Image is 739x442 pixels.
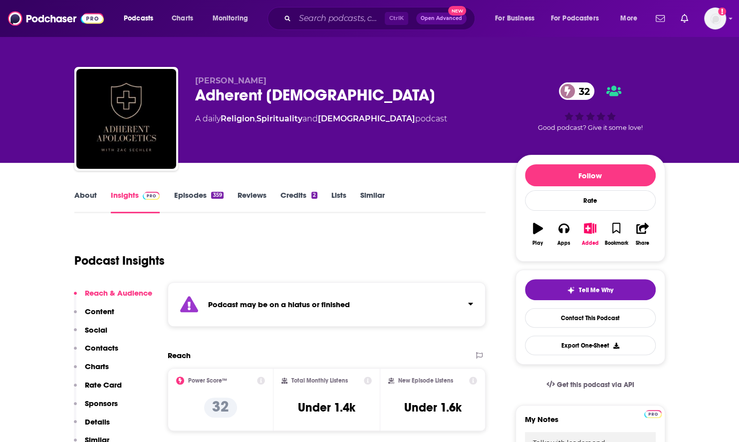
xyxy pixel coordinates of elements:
[256,114,302,123] a: Spirituality
[168,282,486,327] section: Click to expand status details
[291,377,348,384] h2: Total Monthly Listens
[221,114,255,123] a: Religion
[629,216,655,252] button: Share
[85,380,122,390] p: Rate Card
[538,373,642,397] a: Get this podcast via API
[74,325,107,344] button: Social
[525,216,551,252] button: Play
[525,308,656,328] a: Contact This Podcast
[557,240,570,246] div: Apps
[8,9,104,28] img: Podchaser - Follow, Share and Rate Podcasts
[416,12,467,24] button: Open AdvancedNew
[298,400,355,415] h3: Under 1.4k
[74,380,122,399] button: Rate Card
[525,336,656,355] button: Export One-Sheet
[515,76,665,138] div: 32Good podcast? Give it some love!
[168,351,191,360] h2: Reach
[85,343,118,353] p: Contacts
[277,7,485,30] div: Search podcasts, credits, & more...
[302,114,318,123] span: and
[525,279,656,300] button: tell me why sparkleTell Me Why
[318,114,415,123] a: [DEMOGRAPHIC_DATA]
[559,82,595,100] a: 32
[579,286,613,294] span: Tell Me Why
[604,240,628,246] div: Bookmark
[85,307,114,316] p: Content
[143,192,160,200] img: Podchaser Pro
[525,415,656,432] label: My Notes
[360,190,385,213] a: Similar
[74,307,114,325] button: Content
[677,10,692,27] a: Show notifications dropdown
[311,192,317,199] div: 2
[652,10,669,27] a: Show notifications dropdown
[488,10,547,26] button: open menu
[603,216,629,252] button: Bookmark
[280,190,317,213] a: Credits2
[85,399,118,408] p: Sponsors
[195,76,266,85] span: [PERSON_NAME]
[295,10,385,26] input: Search podcasts, credits, & more...
[613,10,650,26] button: open menu
[111,190,160,213] a: InsightsPodchaser Pro
[208,300,350,309] strong: Podcast may be on a hiatus or finished
[74,288,152,307] button: Reach & Audience
[74,253,165,268] h1: Podcast Insights
[718,7,726,15] svg: Add a profile image
[85,417,110,427] p: Details
[76,69,176,169] img: Adherent Apologetics
[255,114,256,123] span: ,
[211,192,223,199] div: 359
[85,362,109,371] p: Charts
[74,190,97,213] a: About
[704,7,726,29] span: Logged in as nwierenga
[532,240,543,246] div: Play
[85,325,107,335] p: Social
[544,10,613,26] button: open menu
[582,240,599,246] div: Added
[238,190,266,213] a: Reviews
[174,190,223,213] a: Episodes359
[74,417,110,436] button: Details
[495,11,534,25] span: For Business
[331,190,346,213] a: Lists
[577,216,603,252] button: Added
[636,240,649,246] div: Share
[538,124,643,131] span: Good podcast? Give it some love!
[525,190,656,211] div: Rate
[213,11,248,25] span: Monitoring
[551,216,577,252] button: Apps
[421,16,462,21] span: Open Advanced
[117,10,166,26] button: open menu
[556,381,634,389] span: Get this podcast via API
[74,362,109,380] button: Charts
[704,7,726,29] button: Show profile menu
[448,6,466,15] span: New
[644,409,662,418] a: Pro website
[188,377,227,384] h2: Power Score™
[385,12,408,25] span: Ctrl K
[195,113,447,125] div: A daily podcast
[74,343,118,362] button: Contacts
[569,82,595,100] span: 32
[74,399,118,417] button: Sponsors
[704,7,726,29] img: User Profile
[172,11,193,25] span: Charts
[551,11,599,25] span: For Podcasters
[525,164,656,186] button: Follow
[124,11,153,25] span: Podcasts
[620,11,637,25] span: More
[644,410,662,418] img: Podchaser Pro
[398,377,453,384] h2: New Episode Listens
[404,400,462,415] h3: Under 1.6k
[567,286,575,294] img: tell me why sparkle
[165,10,199,26] a: Charts
[85,288,152,298] p: Reach & Audience
[204,398,237,418] p: 32
[206,10,261,26] button: open menu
